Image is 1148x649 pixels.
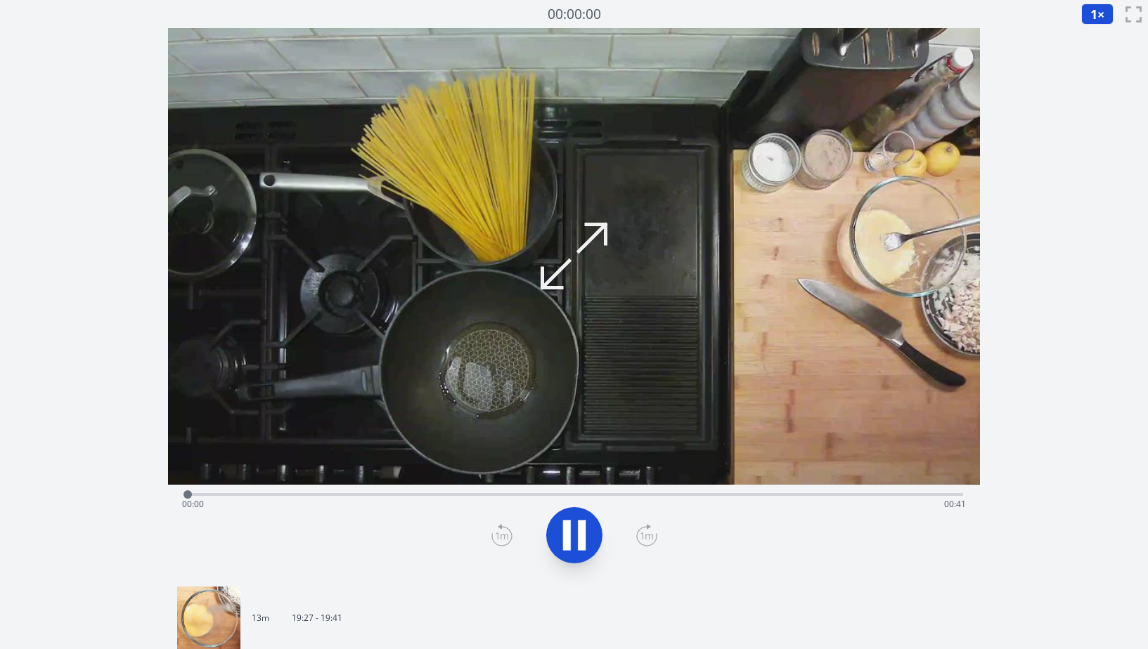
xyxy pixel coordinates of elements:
a: 00:00:00 [548,4,601,25]
p: 19:27 - 19:41 [292,612,342,624]
span: 00:41 [944,498,966,510]
p: 13m [252,612,269,624]
span: 1 [1090,6,1097,22]
button: 1× [1081,4,1114,25]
